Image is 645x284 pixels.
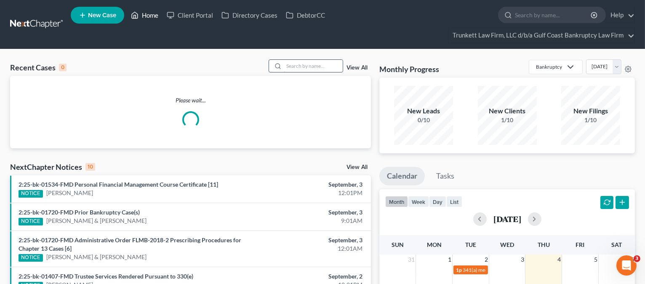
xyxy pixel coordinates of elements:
[427,241,442,248] span: Mon
[500,241,514,248] span: Wed
[253,217,362,225] div: 9:01AM
[561,106,620,116] div: New Filings
[253,236,362,244] div: September, 3
[346,164,368,170] a: View All
[515,7,592,23] input: Search by name...
[465,241,476,248] span: Tue
[282,8,329,23] a: DebtorCC
[611,241,622,248] span: Sat
[538,241,550,248] span: Thu
[392,241,404,248] span: Sun
[19,236,241,252] a: 2:25-bk-01720-FMD Administrative Order FLMB-2018-2 Prescribing Procedures for Chapter 13 Cases [6]
[19,273,193,280] a: 2:25-bk-01407-FMD Trustee Services Rendered Pursuant to 330(e)
[217,8,282,23] a: Directory Cases
[10,162,95,172] div: NextChapter Notices
[88,12,116,19] span: New Case
[429,196,446,207] button: day
[463,267,589,273] span: 341(a) meeting for [PERSON_NAME] & [PERSON_NAME]
[19,218,43,225] div: NOTICE
[253,208,362,217] div: September, 3
[379,167,425,185] a: Calendar
[46,217,147,225] a: [PERSON_NAME] & [PERSON_NAME]
[385,196,408,207] button: month
[19,190,43,198] div: NOTICE
[447,255,452,265] span: 1
[284,60,343,72] input: Search by name...
[448,28,634,43] a: Trunkett Law Firm, LLC d/b/a Gulf Coast Bankruptcy Law Firm
[478,116,537,124] div: 1/10
[576,241,584,248] span: Fri
[85,163,95,171] div: 10
[253,272,362,281] div: September, 2
[253,244,362,253] div: 12:01AM
[10,96,371,104] p: Please wait...
[19,209,140,216] a: 2:25-bk-01720-FMD Prior Bankruptcy Case(s)
[394,106,453,116] div: New Leads
[557,255,562,265] span: 4
[46,253,147,261] a: [PERSON_NAME] & [PERSON_NAME]
[394,116,453,124] div: 0/10
[59,64,67,71] div: 0
[346,65,368,71] a: View All
[561,116,620,124] div: 1/10
[10,62,67,72] div: Recent Cases
[429,167,462,185] a: Tasks
[484,255,489,265] span: 2
[253,189,362,197] div: 12:01PM
[127,8,163,23] a: Home
[163,8,217,23] a: Client Portal
[253,180,362,189] div: September, 3
[19,181,218,188] a: 2:25-bk-01534-FMD Personal Financial Management Course Certificate [11]
[446,196,462,207] button: list
[407,255,416,265] span: 31
[456,267,462,273] span: 1p
[606,8,634,23] a: Help
[46,189,93,197] a: [PERSON_NAME]
[19,254,43,262] div: NOTICE
[536,63,562,70] div: Bankruptcy
[493,214,521,223] h2: [DATE]
[379,64,439,74] h3: Monthly Progress
[478,106,537,116] div: New Clients
[408,196,429,207] button: week
[630,255,635,265] span: 6
[520,255,525,265] span: 3
[593,255,598,265] span: 5
[634,255,640,262] span: 3
[616,255,637,276] iframe: Intercom live chat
